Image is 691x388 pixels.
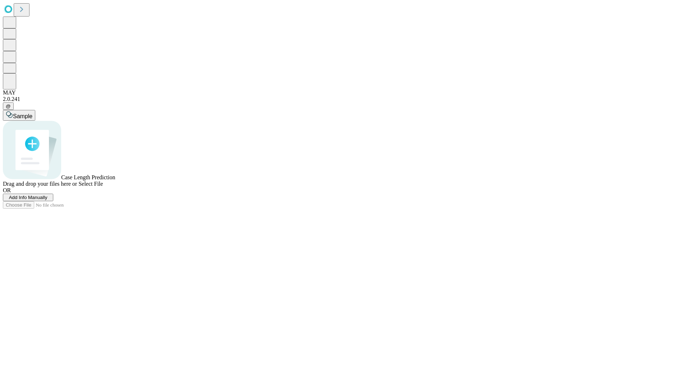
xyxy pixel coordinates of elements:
span: Drag and drop your files here or [3,181,77,187]
span: OR [3,187,11,193]
button: Add Info Manually [3,194,53,201]
div: 2.0.241 [3,96,688,102]
span: Add Info Manually [9,195,48,200]
span: Case Length Prediction [61,174,115,180]
span: Sample [13,113,32,119]
span: Select File [78,181,103,187]
div: MAY [3,89,688,96]
span: @ [6,103,11,109]
button: Sample [3,110,35,121]
button: @ [3,102,14,110]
